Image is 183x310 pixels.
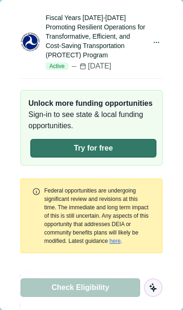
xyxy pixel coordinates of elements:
a: here [109,238,121,244]
span: Federal opportunities are undergoing significant review and revisions at this time. The immediate... [44,187,149,244]
button: Try for free [30,139,156,158]
div: Fiscal Years [DATE]-[DATE] Promoting Resilient Operations for Transformative, Efficient, and Cost... [46,13,147,60]
span: Active [46,62,68,70]
span: Unlock more funding opportunities [28,98,155,109]
div: . [44,186,151,245]
span: Sign-in to see state & local funding opportunities. [28,109,155,131]
button: Check Eligibility [20,278,140,297]
div: [DATE] [70,61,111,72]
img: DOT.png [21,33,40,51]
